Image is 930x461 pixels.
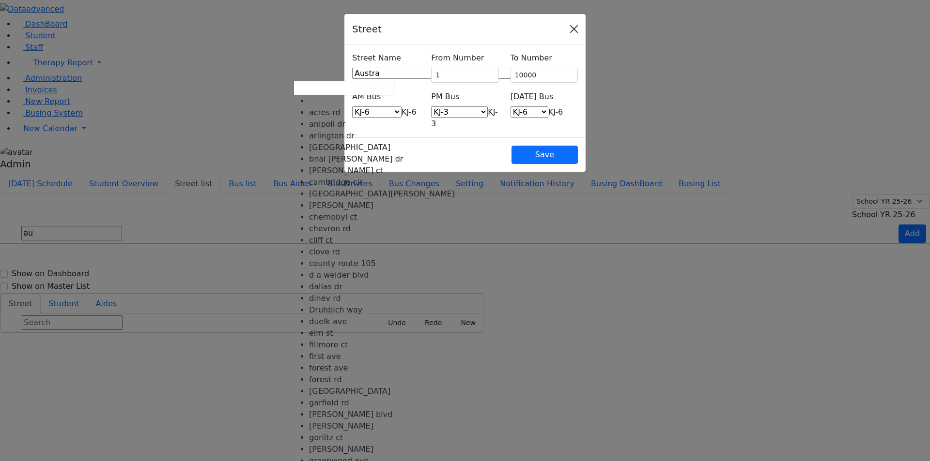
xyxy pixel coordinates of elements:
[511,91,554,103] label: [DATE] Bus
[309,409,469,420] li: [PERSON_NAME] blvd
[352,80,377,89] span: Austra
[309,269,469,281] li: d a weider blvd
[548,107,563,117] span: KJ-6
[309,362,469,374] li: forest ave
[309,316,469,327] li: duelk ave
[566,21,582,37] button: Close
[431,52,484,64] label: From Number
[309,246,469,258] li: clove rd
[309,281,469,293] li: dallas dr
[309,119,469,130] li: anipoli dr
[309,188,469,200] li: [GEOGRAPHIC_DATA][PERSON_NAME]
[294,81,394,95] input: Search
[511,52,552,64] label: To Number
[309,351,469,362] li: first ave
[431,68,498,83] input: From number
[309,107,469,119] li: acres rd
[309,327,469,339] li: elm st
[309,304,469,316] li: Druhbich way
[511,68,578,83] input: To number
[309,432,469,444] li: gorlitz ct
[309,420,469,432] li: [PERSON_NAME]
[309,339,469,351] li: fillmore ct
[352,22,382,36] h5: Street
[309,211,469,223] li: chernobyl ct
[309,142,469,153] li: [GEOGRAPHIC_DATA]
[309,200,469,211] li: [PERSON_NAME]
[309,223,469,235] li: chevron rd
[309,165,469,177] li: [PERSON_NAME] ct
[309,130,469,142] li: arlington dr
[511,146,578,164] button: Save
[309,374,469,386] li: forest rd
[309,235,469,246] li: cliff ct
[309,293,469,304] li: dinev rd
[309,386,469,397] li: [GEOGRAPHIC_DATA]
[309,397,469,409] li: garfield rd
[309,177,469,188] li: cambridge cir
[309,153,469,165] li: bnai [PERSON_NAME] dr
[309,444,469,455] li: [PERSON_NAME]
[309,258,469,269] li: county route 105
[352,52,401,64] label: Street Name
